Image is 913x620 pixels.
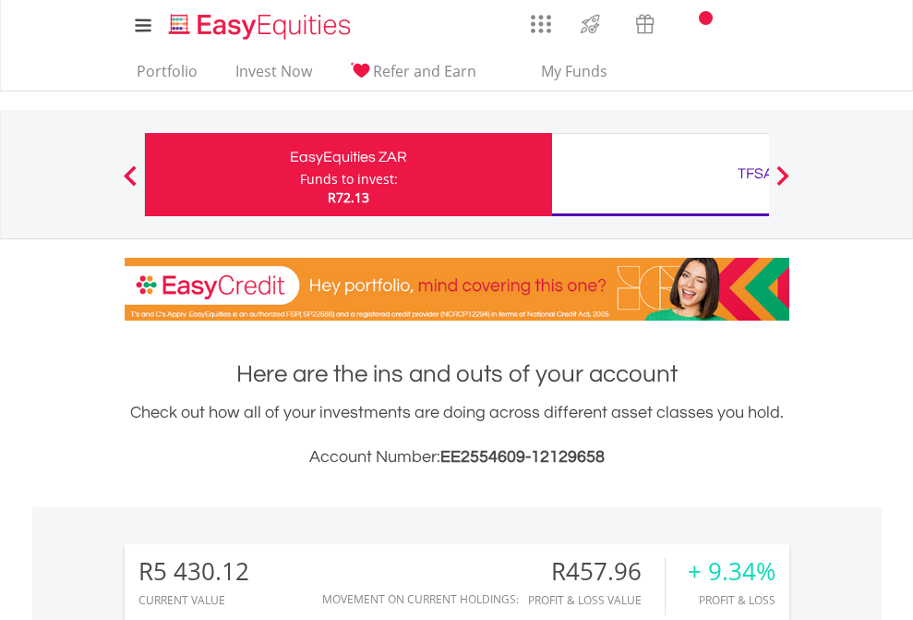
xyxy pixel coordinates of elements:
span: R72.13 [328,188,369,206]
div: Movement on Current Holdings: [322,593,519,605]
a: FAQ's and Support [719,5,766,42]
a: Refer and Earn [342,62,484,91]
img: EasyCredit Promotion Banner [125,258,789,321]
div: CURRENT VALUE [138,594,249,606]
button: Next [764,175,801,193]
img: grid-menu-icon.svg [531,14,551,34]
div: Funds to invest: [300,170,398,188]
span: EE2554609-12129658 [440,448,605,466]
div: Profit & Loss Value [528,594,665,606]
h1: Here are the ins and outs of your account [125,358,789,391]
span: My Funds [514,59,635,83]
h3: Account Number: [125,444,789,470]
img: EasyEquities_Logo.png [165,11,358,42]
div: + 9.34% [688,558,775,585]
img: thrive-v2.svg [575,9,606,39]
div: Check out how all of your investments are doing across different asset classes you hold. [125,400,789,470]
a: AppsGrid [519,5,563,34]
a: Invest Now [228,62,319,91]
div: EasyEquities ZAR [156,144,541,170]
a: Vouchers [618,5,672,39]
span: Refer and Earn [373,61,476,81]
a: Portfolio [129,62,205,91]
a: Notifications [672,5,719,42]
div: Profit & Loss [688,594,775,606]
div: R457.96 [528,558,665,585]
button: Previous [112,175,149,193]
a: Home page [162,5,358,42]
img: vouchers-v2.svg [630,9,660,39]
a: My Profile [766,5,813,45]
div: R5 430.12 [138,558,249,585]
